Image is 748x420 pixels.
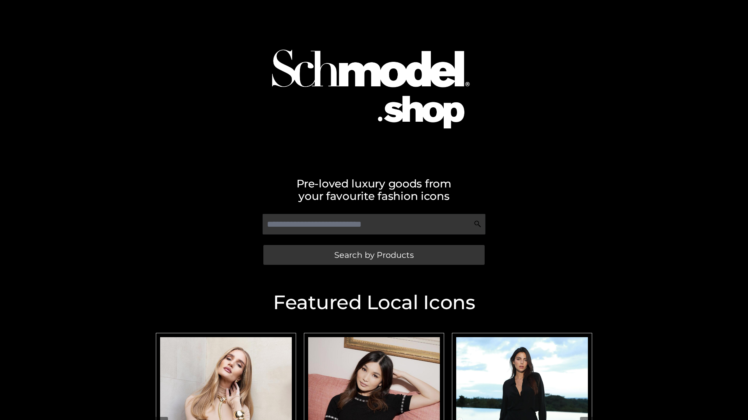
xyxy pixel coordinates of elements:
span: Search by Products [334,251,414,259]
img: Search Icon [474,220,482,228]
h2: Pre-loved luxury goods from your favourite fashion icons [152,177,596,202]
h2: Featured Local Icons​ [152,293,596,312]
a: Search by Products [263,245,485,265]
